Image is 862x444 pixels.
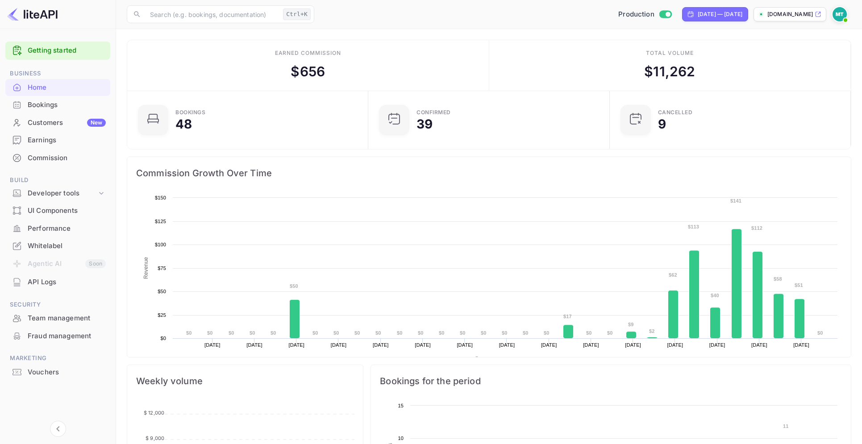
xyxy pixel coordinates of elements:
[5,149,110,166] a: Commission
[146,435,164,441] tspan: $ 9,000
[583,342,599,348] text: [DATE]
[5,364,110,381] div: Vouchers
[751,342,767,348] text: [DATE]
[288,342,304,348] text: [DATE]
[5,132,110,148] a: Earnings
[5,96,110,114] div: Bookings
[312,330,318,336] text: $0
[186,330,192,336] text: $0
[5,114,110,131] a: CustomersNew
[28,83,106,93] div: Home
[50,421,66,437] button: Collapse navigation
[28,135,106,145] div: Earnings
[483,357,505,363] text: Revenue
[751,225,762,231] text: $112
[607,330,613,336] text: $0
[5,237,110,254] a: Whitelabel
[669,272,677,278] text: $62
[5,202,110,219] a: UI Components
[87,119,106,127] div: New
[416,118,433,130] div: 39
[667,342,683,348] text: [DATE]
[5,328,110,345] div: Fraud management
[271,330,276,336] text: $0
[658,110,693,115] div: CANCELLED
[5,69,110,79] span: Business
[5,328,110,344] a: Fraud management
[229,330,234,336] text: $0
[460,330,466,336] text: $0
[793,342,809,348] text: [DATE]
[481,330,487,336] text: $0
[618,9,654,20] span: Production
[5,96,110,113] a: Bookings
[586,330,592,336] text: $0
[688,224,699,229] text: $113
[397,330,403,336] text: $0
[5,114,110,132] div: CustomersNew
[5,149,110,167] div: Commission
[204,342,221,348] text: [DATE]
[28,331,106,341] div: Fraud management
[398,403,404,408] text: 15
[649,328,655,334] text: $2
[5,186,110,201] div: Developer tools
[160,336,166,341] text: $0
[439,330,445,336] text: $0
[28,206,106,216] div: UI Components
[373,342,389,348] text: [DATE]
[155,219,166,224] text: $125
[333,330,339,336] text: $0
[291,62,325,82] div: $ 656
[5,237,110,255] div: Whitelabel
[275,49,341,57] div: Earned commission
[175,118,192,130] div: 48
[5,300,110,310] span: Security
[28,46,106,56] a: Getting started
[5,274,110,291] div: API Logs
[175,110,205,115] div: Bookings
[158,289,166,294] text: $50
[767,10,813,18] p: [DOMAIN_NAME]
[380,374,842,388] span: Bookings for the period
[544,330,550,336] text: $0
[5,132,110,149] div: Earnings
[416,110,451,115] div: Confirmed
[5,79,110,95] a: Home
[5,220,110,237] a: Performance
[143,257,149,279] text: Revenue
[28,100,106,110] div: Bookings
[155,195,166,200] text: $150
[7,7,58,21] img: LiteAPI logo
[774,276,782,282] text: $58
[246,342,262,348] text: [DATE]
[136,166,842,180] span: Commission Growth Over Time
[625,342,641,348] text: [DATE]
[5,175,110,185] span: Build
[658,118,666,130] div: 9
[523,330,529,336] text: $0
[783,423,789,429] text: 11
[28,277,106,287] div: API Logs
[795,282,803,288] text: $51
[709,342,725,348] text: [DATE]
[418,330,424,336] text: $0
[158,312,166,318] text: $25
[817,330,823,336] text: $0
[28,367,106,378] div: Vouchers
[628,322,634,327] text: $9
[158,266,166,271] text: $75
[541,342,557,348] text: [DATE]
[5,353,110,363] span: Marketing
[415,342,431,348] text: [DATE]
[290,283,298,289] text: $50
[682,7,748,21] div: Click to change the date range period
[28,153,106,163] div: Commission
[250,330,255,336] text: $0
[136,374,354,388] span: Weekly volume
[28,241,106,251] div: Whitelabel
[28,313,106,324] div: Team management
[711,293,719,298] text: $40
